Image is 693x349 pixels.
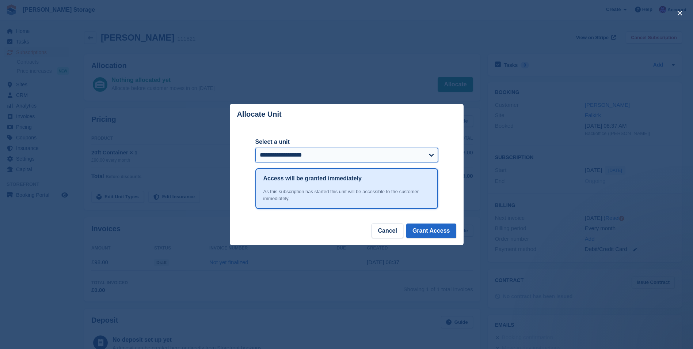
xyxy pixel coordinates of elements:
[674,7,686,19] button: close
[263,174,362,183] h1: Access will be granted immediately
[263,188,430,202] div: As this subscription has started this unit will be accessible to the customer immediately.
[372,224,403,238] button: Cancel
[406,224,456,238] button: Grant Access
[255,138,438,146] label: Select a unit
[237,110,282,119] p: Allocate Unit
